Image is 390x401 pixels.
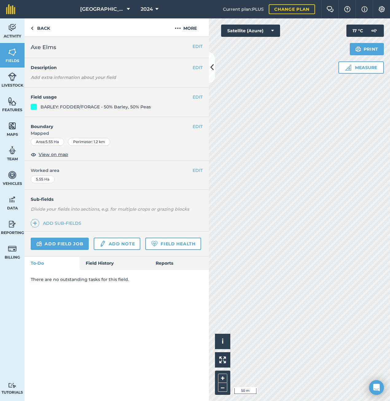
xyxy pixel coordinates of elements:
img: svg+xml;base64,PD94bWwgdmVyc2lvbj0iMS4wIiBlbmNvZGluZz0idXRmLTgiPz4KPCEtLSBHZW5lcmF0b3I6IEFkb2JlIE... [36,240,42,247]
div: Area : 5.55 Ha [31,138,64,146]
em: Add extra information about your field [31,75,116,80]
img: svg+xml;base64,PHN2ZyB4bWxucz0iaHR0cDovL3d3dy53My5vcmcvMjAwMC9zdmciIHdpZHRoPSIxOCIgaGVpZ2h0PSIyNC... [31,151,36,158]
img: svg+xml;base64,PHN2ZyB4bWxucz0iaHR0cDovL3d3dy53My5vcmcvMjAwMC9zdmciIHdpZHRoPSIyMCIgaGVpZ2h0PSIyNC... [175,25,181,32]
img: svg+xml;base64,PD94bWwgdmVyc2lvbj0iMS4wIiBlbmNvZGluZz0idXRmLTgiPz4KPCEtLSBHZW5lcmF0b3I6IEFkb2JlIE... [8,383,17,388]
button: 17 °C [346,25,384,37]
em: Divide your fields into sections, e.g. for multiple crops or grazing blocks [31,206,189,212]
a: Add field job [31,238,89,250]
span: [GEOGRAPHIC_DATA] [80,6,124,13]
h4: Field usage [31,94,193,100]
img: svg+xml;base64,PD94bWwgdmVyc2lvbj0iMS4wIiBlbmNvZGluZz0idXRmLTgiPz4KPCEtLSBHZW5lcmF0b3I6IEFkb2JlIE... [8,23,17,32]
h4: Boundary [25,117,193,130]
img: Ruler icon [345,64,351,71]
h4: Description [31,64,203,71]
span: Axe Elms [31,43,56,52]
button: EDIT [193,64,203,71]
a: Change plan [269,4,315,14]
a: Add note [94,238,140,250]
span: 17 ° C [353,25,363,37]
img: svg+xml;base64,PHN2ZyB4bWxucz0iaHR0cDovL3d3dy53My5vcmcvMjAwMC9zdmciIHdpZHRoPSI1NiIgaGVpZ2h0PSI2MC... [8,97,17,106]
button: Measure [338,61,384,74]
button: i [215,334,230,349]
button: View on map [31,151,68,158]
img: fieldmargin Logo [6,4,15,14]
a: Back [25,18,56,37]
img: svg+xml;base64,PHN2ZyB4bWxucz0iaHR0cDovL3d3dy53My5vcmcvMjAwMC9zdmciIHdpZHRoPSI1NiIgaGVpZ2h0PSI2MC... [8,48,17,57]
span: Worked area [31,167,203,174]
div: Open Intercom Messenger [369,380,384,395]
img: svg+xml;base64,PD94bWwgdmVyc2lvbj0iMS4wIiBlbmNvZGluZz0idXRmLTgiPz4KPCEtLSBHZW5lcmF0b3I6IEFkb2JlIE... [8,72,17,81]
span: View on map [39,151,68,158]
span: 2024 [141,6,153,13]
p: There are no outstanding tasks for this field. [31,276,203,283]
a: Field Health [145,238,201,250]
img: Two speech bubbles overlapping with the left bubble in the forefront [326,6,334,12]
a: Add sub-fields [31,219,84,228]
a: To-Do [25,256,80,270]
button: EDIT [193,94,203,100]
button: More [163,18,209,37]
div: BARLEY: FODDER/FORAGE - 50% Barley, 50% Peas [41,103,151,110]
img: svg+xml;base64,PHN2ZyB4bWxucz0iaHR0cDovL3d3dy53My5vcmcvMjAwMC9zdmciIHdpZHRoPSI1NiIgaGVpZ2h0PSI2MC... [8,121,17,130]
div: 5.55 Ha [31,175,55,183]
span: Mapped [25,130,209,137]
a: Reports [150,256,209,270]
img: svg+xml;base64,PD94bWwgdmVyc2lvbj0iMS4wIiBlbmNvZGluZz0idXRmLTgiPz4KPCEtLSBHZW5lcmF0b3I6IEFkb2JlIE... [368,25,380,37]
img: svg+xml;base64,PHN2ZyB4bWxucz0iaHR0cDovL3d3dy53My5vcmcvMjAwMC9zdmciIHdpZHRoPSI5IiBoZWlnaHQ9IjI0Ii... [31,25,33,32]
img: svg+xml;base64,PD94bWwgdmVyc2lvbj0iMS4wIiBlbmNvZGluZz0idXRmLTgiPz4KPCEtLSBHZW5lcmF0b3I6IEFkb2JlIE... [99,240,106,247]
button: + [218,374,227,383]
span: Current plan : PLUS [223,6,264,13]
img: Four arrows, one pointing top left, one top right, one bottom right and the last bottom left [219,356,226,363]
button: Print [350,43,384,55]
img: svg+xml;base64,PD94bWwgdmVyc2lvbj0iMS4wIiBlbmNvZGluZz0idXRmLTgiPz4KPCEtLSBHZW5lcmF0b3I6IEFkb2JlIE... [8,146,17,155]
img: svg+xml;base64,PD94bWwgdmVyc2lvbj0iMS4wIiBlbmNvZGluZz0idXRmLTgiPz4KPCEtLSBHZW5lcmF0b3I6IEFkb2JlIE... [8,220,17,229]
img: svg+xml;base64,PD94bWwgdmVyc2lvbj0iMS4wIiBlbmNvZGluZz0idXRmLTgiPz4KPCEtLSBHZW5lcmF0b3I6IEFkb2JlIE... [8,170,17,180]
img: svg+xml;base64,PD94bWwgdmVyc2lvbj0iMS4wIiBlbmNvZGluZz0idXRmLTgiPz4KPCEtLSBHZW5lcmF0b3I6IEFkb2JlIE... [8,244,17,253]
button: Satellite (Azure) [221,25,280,37]
img: svg+xml;base64,PHN2ZyB4bWxucz0iaHR0cDovL3d3dy53My5vcmcvMjAwMC9zdmciIHdpZHRoPSIxOSIgaGVpZ2h0PSIyNC... [355,45,361,53]
button: – [218,383,227,392]
img: svg+xml;base64,PHN2ZyB4bWxucz0iaHR0cDovL3d3dy53My5vcmcvMjAwMC9zdmciIHdpZHRoPSIxNCIgaGVpZ2h0PSIyNC... [33,220,37,227]
button: EDIT [193,43,203,50]
img: svg+xml;base64,PD94bWwgdmVyc2lvbj0iMS4wIiBlbmNvZGluZz0idXRmLTgiPz4KPCEtLSBHZW5lcmF0b3I6IEFkb2JlIE... [8,195,17,204]
button: EDIT [193,123,203,130]
span: i [222,337,224,345]
h4: Sub-fields [25,196,209,203]
div: Perimeter : 1.2 km [68,138,110,146]
a: Field History [80,256,149,270]
img: A question mark icon [344,6,351,12]
img: svg+xml;base64,PHN2ZyB4bWxucz0iaHR0cDovL3d3dy53My5vcmcvMjAwMC9zdmciIHdpZHRoPSIxNyIgaGVpZ2h0PSIxNy... [361,6,368,13]
button: EDIT [193,167,203,174]
img: A cog icon [378,6,385,12]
